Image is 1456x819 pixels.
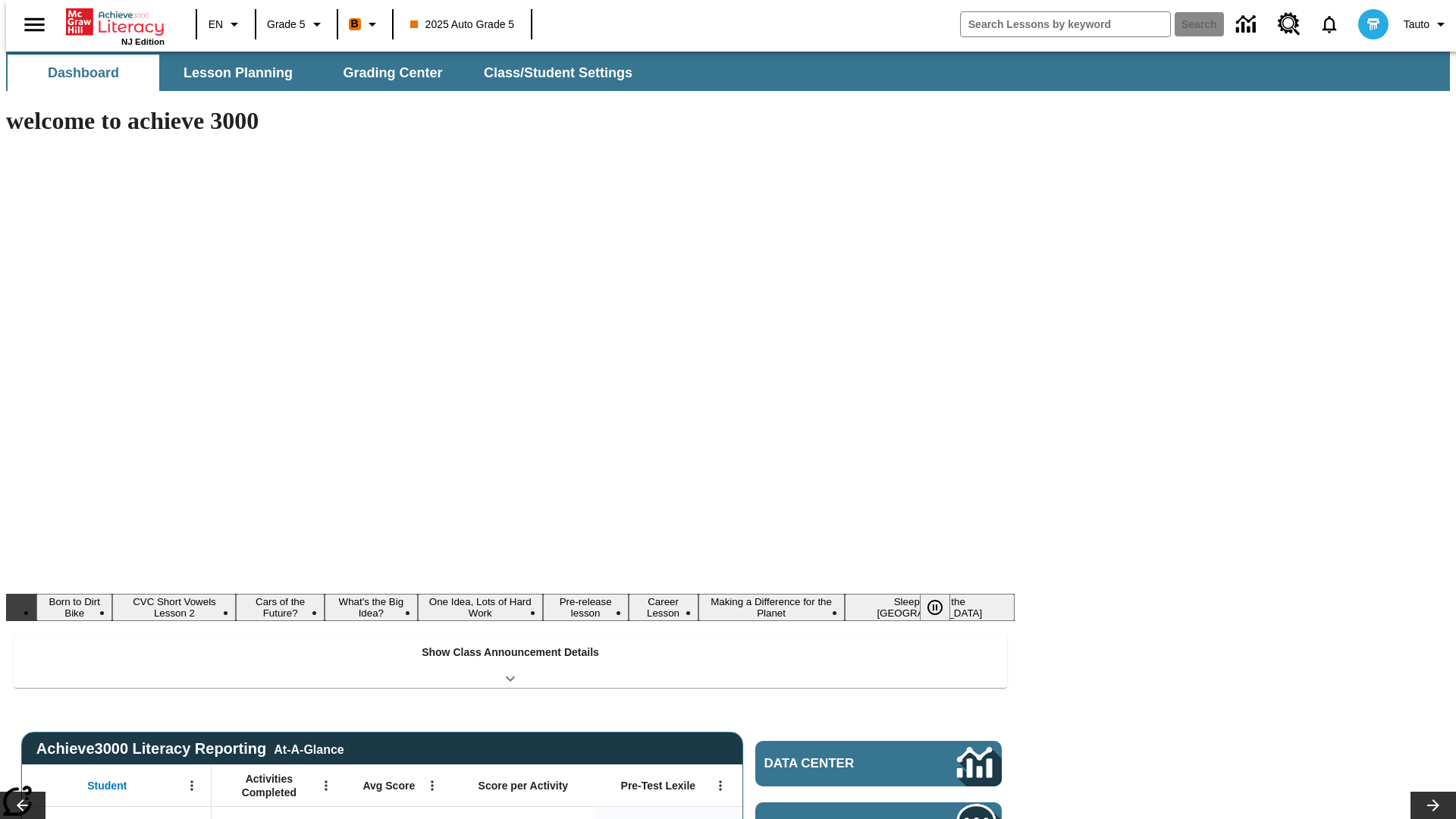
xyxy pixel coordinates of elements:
button: Grading Center [317,55,469,91]
span: Score per Activity [479,779,569,792]
span: EN [209,17,223,33]
button: Open Menu [315,774,337,797]
span: Data Center [764,756,906,771]
div: At-A-Glance [274,740,344,757]
button: Slide 4 What's the Big Idea? [325,594,418,621]
span: Pre-Test Lexile [621,779,696,792]
button: Open side menu [12,2,57,47]
button: Slide 3 Cars of the Future? [236,594,324,621]
span: 2025 Auto Grade 5 [410,17,515,33]
span: B [351,14,359,33]
a: Notifications [1310,5,1349,44]
button: Dashboard [8,55,159,91]
button: Open Menu [421,774,444,797]
p: Show Class Announcement Details [422,645,599,661]
div: SubNavbar [6,55,646,91]
button: Slide 1 Born to Dirt Bike [36,594,112,621]
h1: welcome to achieve 3000 [6,107,1015,135]
button: Slide 2 CVC Short Vowels Lesson 2 [112,594,236,621]
a: Data Center [1227,4,1269,45]
button: Open Menu [180,774,203,797]
div: Home [66,5,165,46]
a: Resource Center, Will open in new tab [1269,4,1310,45]
span: Activities Completed [219,772,319,799]
button: Slide 8 Making a Difference for the Planet [698,594,845,621]
button: Language: EN, Select a language [202,11,250,38]
button: Lesson carousel, Next [1410,792,1456,819]
button: Slide 9 Sleepless in the Animal Kingdom [845,594,1015,621]
button: Profile/Settings [1398,11,1456,38]
button: Boost Class color is orange. Change class color [343,11,388,38]
div: Pause [920,594,965,621]
img: avatar image [1358,9,1389,39]
span: Avg Score [362,779,415,792]
span: Student [87,779,127,792]
div: Show Class Announcement Details [14,635,1007,688]
span: Grade 5 [267,17,306,33]
a: Home [66,7,165,37]
button: Slide 7 Career Lesson [629,594,698,621]
button: Class/Student Settings [472,55,645,91]
button: Select a new avatar [1349,5,1398,44]
button: Pause [920,594,950,621]
input: search field [961,12,1170,36]
span: Tauto [1404,17,1429,33]
span: NJ Edition [121,37,165,46]
button: Lesson Planning [162,55,314,91]
span: Achieve3000 Literacy Reporting [36,740,344,758]
div: SubNavbar [6,52,1450,91]
button: Grade: Grade 5, Select a grade [261,11,332,38]
button: Slide 5 One Idea, Lots of Hard Work [418,594,543,621]
a: Data Center [755,741,1002,786]
button: Open Menu [709,774,732,797]
button: Slide 6 Pre-release lesson [543,594,629,621]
